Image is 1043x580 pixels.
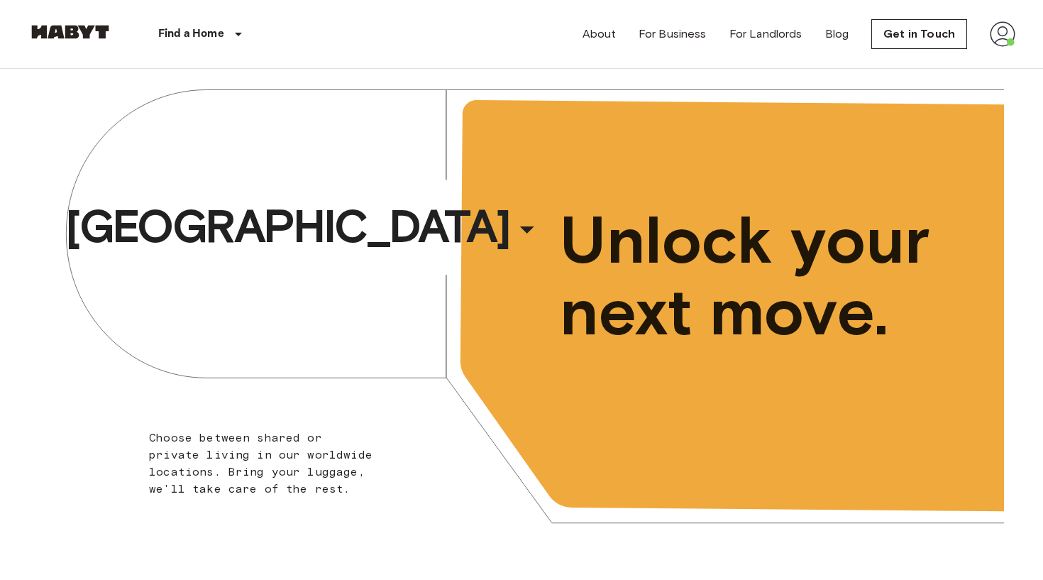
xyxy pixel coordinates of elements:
[871,19,967,49] a: Get in Touch
[729,26,802,43] a: For Landlords
[583,26,616,43] a: About
[990,21,1015,47] img: avatar
[65,198,509,255] span: [GEOGRAPHIC_DATA]
[60,194,549,259] button: [GEOGRAPHIC_DATA]
[639,26,707,43] a: For Business
[149,431,372,496] span: Choose between shared or private living in our worldwide locations. Bring your luggage, we'll tak...
[158,26,224,43] p: Find a Home
[28,25,113,39] img: Habyt
[560,204,946,348] span: Unlock your next move.
[825,26,849,43] a: Blog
